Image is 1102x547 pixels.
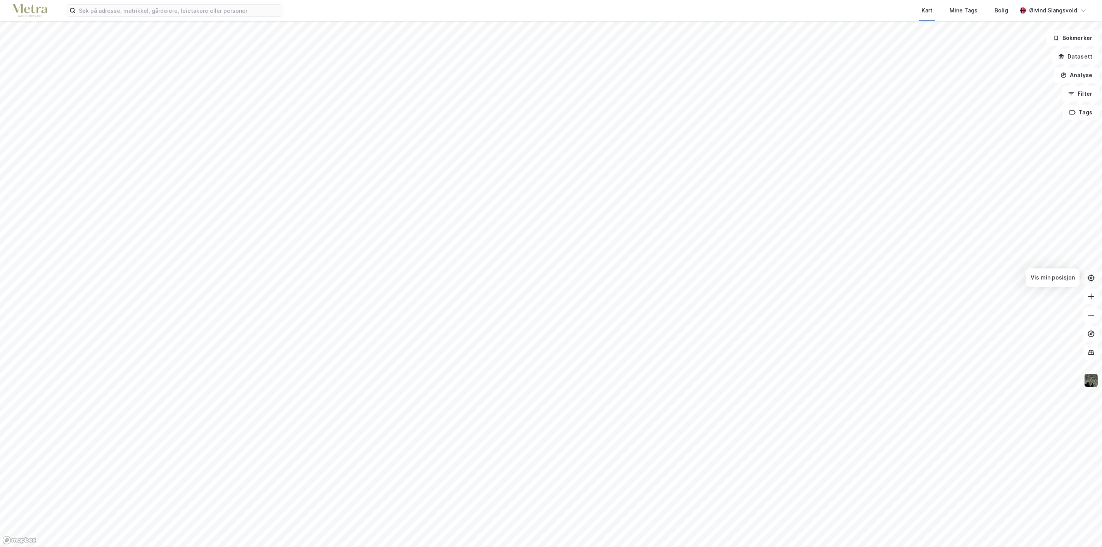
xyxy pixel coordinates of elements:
button: Datasett [1052,49,1099,64]
button: Bokmerker [1047,30,1099,46]
img: 9k= [1084,373,1099,388]
button: Analyse [1054,67,1099,83]
div: Kontrollprogram for chat [1063,510,1102,547]
div: Mine Tags [950,6,977,15]
a: Mapbox homepage [2,536,36,545]
iframe: Chat Widget [1063,510,1102,547]
div: Øivind Slangsvold [1029,6,1077,15]
input: Søk på adresse, matrikkel, gårdeiere, leietakere eller personer [76,5,283,16]
div: Bolig [995,6,1008,15]
button: Filter [1062,86,1099,102]
div: Kart [922,6,932,15]
button: Tags [1063,105,1099,120]
img: metra-logo.256734c3b2bbffee19d4.png [12,4,47,17]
